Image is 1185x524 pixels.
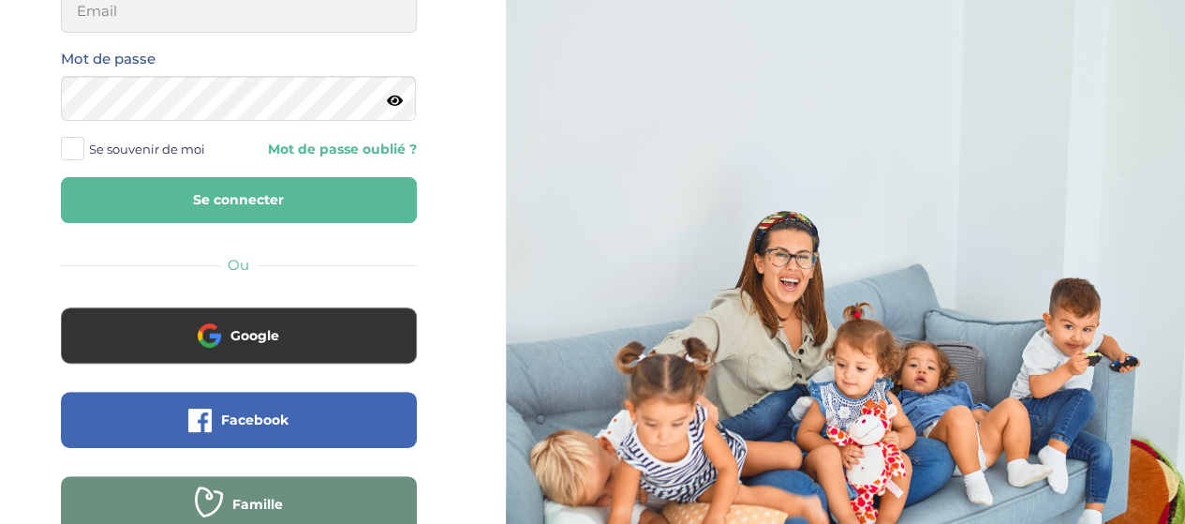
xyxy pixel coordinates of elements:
label: Mot de passe [61,47,156,71]
span: Se souvenir de moi [89,137,205,161]
button: Se connecter [61,177,417,223]
img: facebook.png [188,409,212,432]
span: Facebook [221,411,289,429]
a: Facebook [61,424,417,442]
button: Facebook [61,392,417,448]
img: google.png [198,323,221,347]
span: Google [230,326,279,345]
span: Ou [228,256,249,274]
a: Mot de passe oublié ? [253,141,417,158]
a: Google [61,339,417,357]
button: Google [61,307,417,364]
span: Famille [232,495,283,514]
